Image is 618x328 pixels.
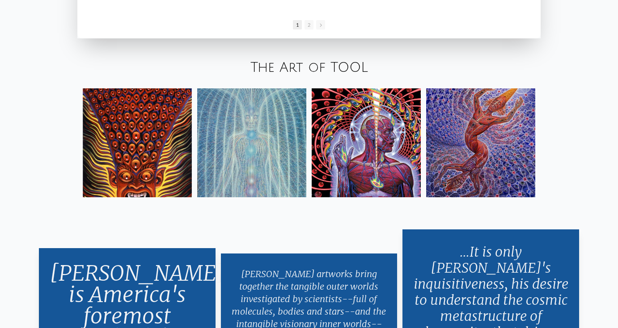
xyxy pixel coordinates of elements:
span: 2 [305,20,313,29]
a: The Art of TOOL [250,60,368,75]
span: 1 [293,20,302,29]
